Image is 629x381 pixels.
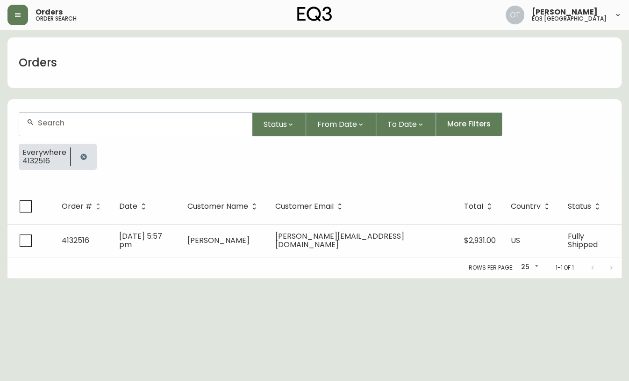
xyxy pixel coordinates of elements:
[436,112,502,136] button: More Filters
[517,260,540,275] div: 25
[62,204,92,209] span: Order #
[264,118,287,130] span: Status
[22,157,66,165] span: 4132516
[464,204,483,209] span: Total
[275,231,404,250] span: [PERSON_NAME][EMAIL_ADDRESS][DOMAIN_NAME]
[275,204,334,209] span: Customer Email
[555,264,574,272] p: 1-1 of 1
[252,112,306,136] button: Status
[62,235,89,246] span: 4132516
[317,118,357,130] span: From Date
[387,118,417,130] span: To Date
[119,231,162,250] span: [DATE] 5:57 pm
[187,235,250,246] span: [PERSON_NAME]
[22,148,66,157] span: Everywhere
[119,202,150,211] span: Date
[36,16,77,22] h5: order search
[464,202,495,211] span: Total
[119,204,137,209] span: Date
[19,55,57,71] h1: Orders
[38,118,244,127] input: Search
[187,202,260,211] span: Customer Name
[306,112,376,136] button: From Date
[506,6,524,24] img: 5d4d18d254ded55077432b49c4cb2919
[532,16,607,22] h5: eq3 [GEOGRAPHIC_DATA]
[568,202,603,211] span: Status
[568,231,598,250] span: Fully Shipped
[469,264,513,272] p: Rows per page:
[447,119,491,129] span: More Filters
[511,235,520,246] span: US
[568,204,591,209] span: Status
[511,202,553,211] span: Country
[532,8,598,16] span: [PERSON_NAME]
[376,112,436,136] button: To Date
[511,204,541,209] span: Country
[297,7,332,22] img: logo
[275,202,346,211] span: Customer Email
[36,8,63,16] span: Orders
[187,204,248,209] span: Customer Name
[62,202,104,211] span: Order #
[464,235,496,246] span: $2,931.00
